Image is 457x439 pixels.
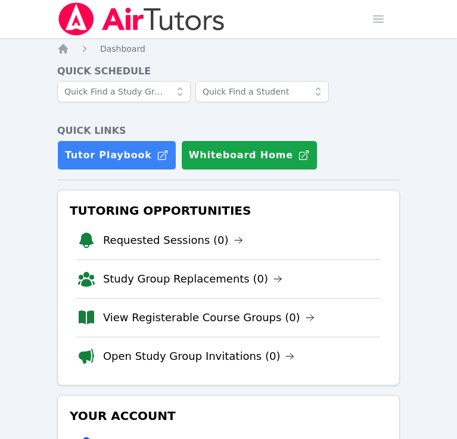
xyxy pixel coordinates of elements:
[103,232,243,249] a: Requested Sessions (0)
[57,81,191,102] input: Quick Find a Study Group
[57,64,400,79] h4: Quick Schedule
[67,405,390,427] h3: Your Account
[181,140,318,170] button: Whiteboard Home
[103,309,315,326] a: View Registerable Course Groups (0)
[103,271,282,287] a: Study Group Replacements (0)
[67,200,390,221] h3: Tutoring Opportunities
[103,348,295,365] a: Open Study Group Invitations (0)
[57,2,226,36] img: Air Tutors
[100,43,145,55] a: Dashboard
[195,81,329,102] input: Quick Find a Student
[100,44,145,54] span: Dashboard
[57,124,400,138] h4: Quick Links
[57,140,176,170] a: Tutor Playbook
[57,43,400,55] nav: Breadcrumb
